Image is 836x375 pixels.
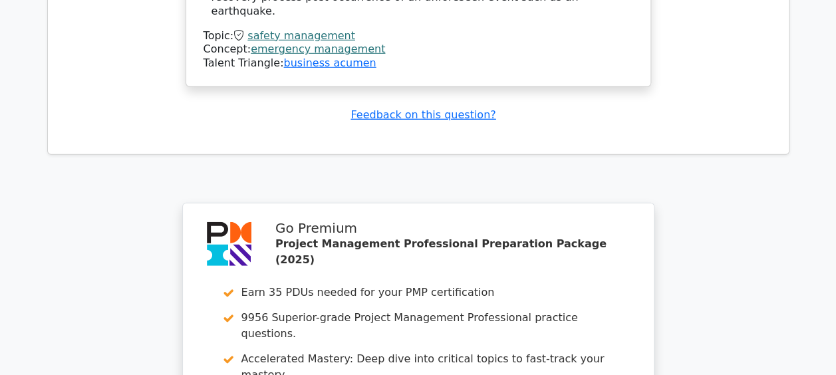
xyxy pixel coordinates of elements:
[204,29,633,70] div: Talent Triangle:
[247,29,355,42] a: safety management
[204,43,633,57] div: Concept:
[204,29,633,43] div: Topic:
[283,57,376,69] a: business acumen
[350,108,495,121] a: Feedback on this question?
[251,43,385,55] a: emergency management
